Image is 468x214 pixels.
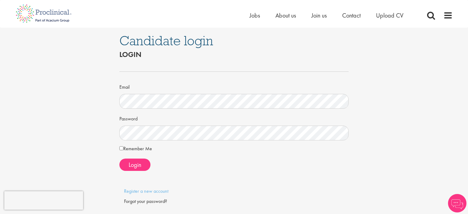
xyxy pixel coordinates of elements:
[119,32,213,49] span: Candidate login
[119,159,150,171] button: Login
[119,145,152,152] label: Remember Me
[250,11,260,19] a: Jobs
[342,11,361,19] a: Contact
[119,113,138,123] label: Password
[129,161,141,169] span: Login
[311,11,327,19] a: Join us
[376,11,403,19] a: Upload CV
[124,198,344,205] div: Forgot your password?
[119,50,349,59] h2: Login
[448,194,466,212] img: Chatbot
[4,191,83,210] iframe: reCAPTCHA
[119,146,123,150] input: Remember Me
[124,188,168,194] a: Register a new account
[275,11,296,19] a: About us
[119,82,130,91] label: Email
